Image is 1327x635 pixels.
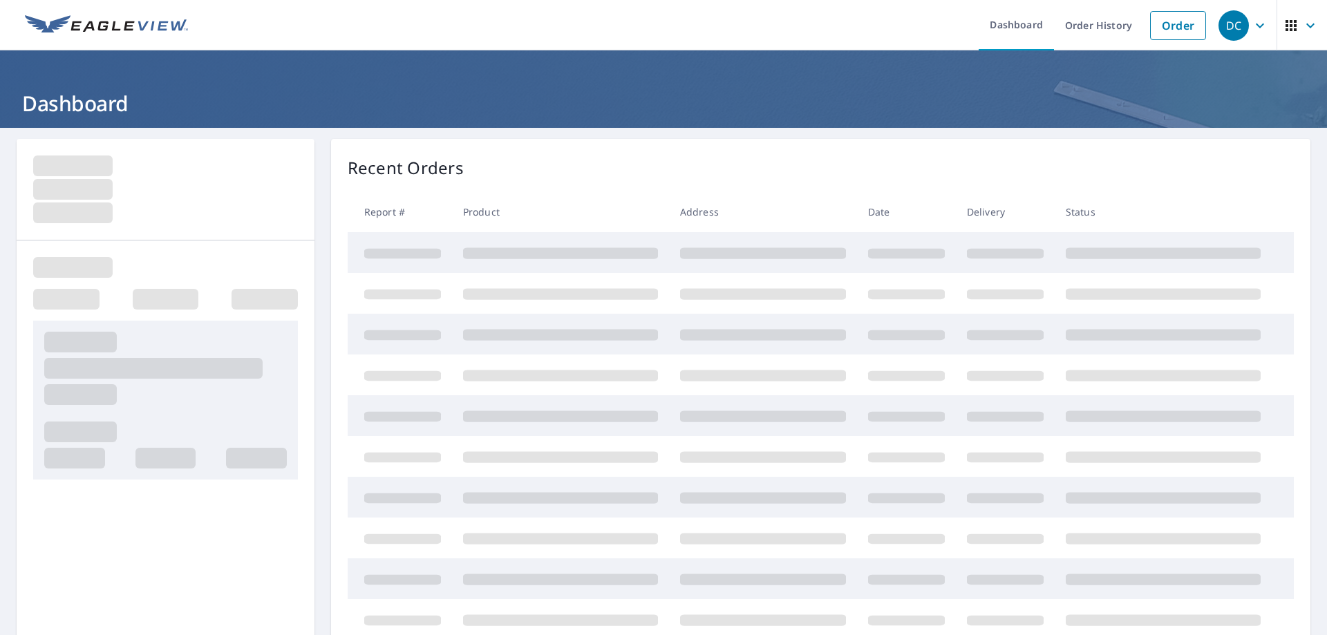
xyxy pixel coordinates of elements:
th: Product [452,191,669,232]
p: Recent Orders [348,155,464,180]
a: Order [1150,11,1206,40]
th: Address [669,191,857,232]
div: DC [1218,10,1249,41]
img: EV Logo [25,15,188,36]
th: Delivery [956,191,1055,232]
th: Date [857,191,956,232]
th: Status [1055,191,1272,232]
h1: Dashboard [17,89,1310,117]
th: Report # [348,191,452,232]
